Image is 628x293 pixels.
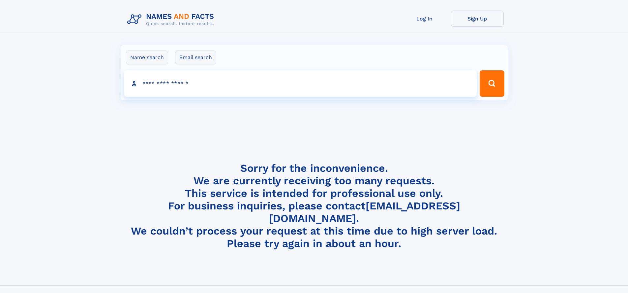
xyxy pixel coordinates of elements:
[398,11,451,27] a: Log In
[125,11,220,28] img: Logo Names and Facts
[125,162,504,250] h4: Sorry for the inconvenience. We are currently receiving too many requests. This service is intend...
[175,51,216,64] label: Email search
[124,70,477,97] input: search input
[480,70,504,97] button: Search Button
[269,200,460,225] a: [EMAIL_ADDRESS][DOMAIN_NAME]
[126,51,168,64] label: Name search
[451,11,504,27] a: Sign Up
